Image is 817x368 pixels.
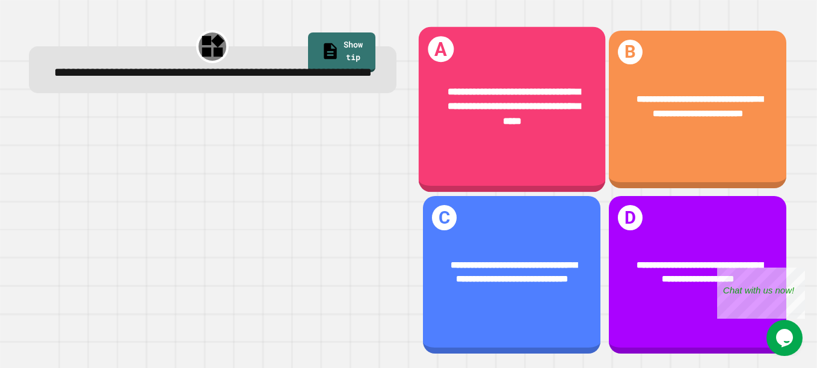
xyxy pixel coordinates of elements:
[717,268,805,319] iframe: chat widget
[432,205,457,230] h1: C
[618,40,643,64] h1: B
[766,320,805,356] iframe: chat widget
[618,205,643,230] h1: D
[308,32,375,72] a: Show tip
[428,36,454,62] h1: A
